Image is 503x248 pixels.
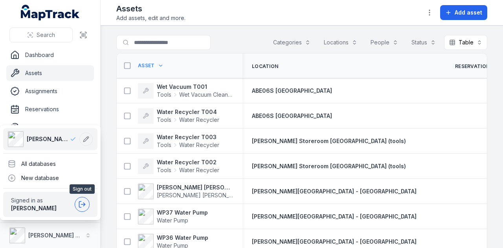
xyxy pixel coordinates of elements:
strong: [PERSON_NAME] [11,205,57,211]
strong: [PERSON_NAME] Group [28,232,93,239]
div: All databases [3,157,97,171]
span: [PERSON_NAME] Group [27,135,70,143]
span: Sign out [70,184,95,194]
span: Signed in as [11,197,72,204]
div: New database [3,171,97,185]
